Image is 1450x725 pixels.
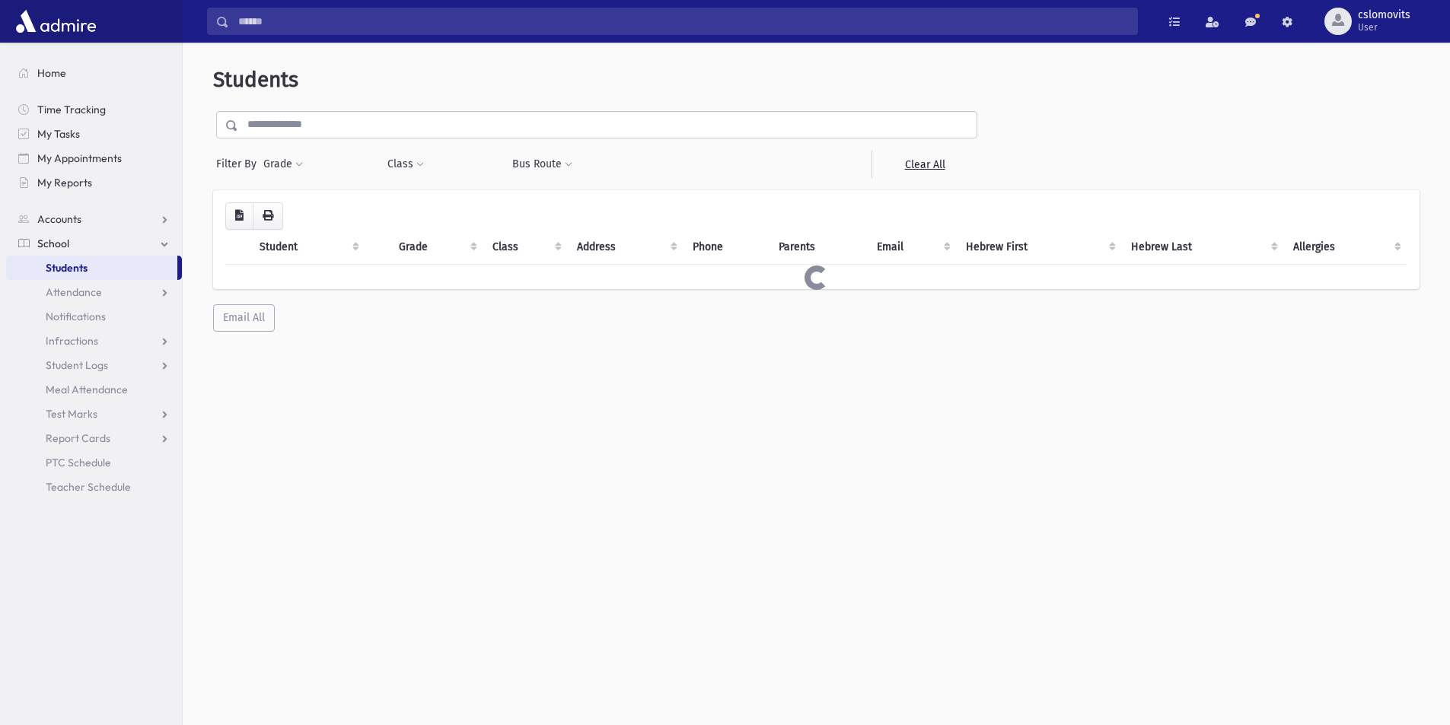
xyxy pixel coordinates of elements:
[216,156,263,172] span: Filter By
[6,207,182,231] a: Accounts
[46,431,110,445] span: Report Cards
[6,450,182,475] a: PTC Schedule
[6,170,182,195] a: My Reports
[387,151,425,178] button: Class
[6,329,182,353] a: Infractions
[37,176,92,189] span: My Reports
[225,202,253,230] button: CSV
[6,97,182,122] a: Time Tracking
[6,475,182,499] a: Teacher Schedule
[872,151,977,178] a: Clear All
[37,151,122,165] span: My Appointments
[37,127,80,141] span: My Tasks
[1284,230,1407,265] th: Allergies
[6,256,177,280] a: Students
[483,230,569,265] th: Class
[6,304,182,329] a: Notifications
[6,353,182,377] a: Student Logs
[46,310,106,323] span: Notifications
[770,230,868,265] th: Parents
[253,202,283,230] button: Print
[37,237,69,250] span: School
[6,402,182,426] a: Test Marks
[6,377,182,402] a: Meal Attendance
[46,480,131,494] span: Teacher Schedule
[46,285,102,299] span: Attendance
[213,67,298,92] span: Students
[229,8,1137,35] input: Search
[1358,21,1410,33] span: User
[46,358,108,372] span: Student Logs
[1358,9,1410,21] span: cslomovits
[868,230,957,265] th: Email
[37,212,81,226] span: Accounts
[250,230,365,265] th: Student
[568,230,684,265] th: Address
[46,383,128,396] span: Meal Attendance
[1122,230,1285,265] th: Hebrew Last
[46,261,88,275] span: Students
[263,151,304,178] button: Grade
[6,280,182,304] a: Attendance
[6,61,182,85] a: Home
[37,103,106,116] span: Time Tracking
[46,334,98,348] span: Infractions
[12,6,100,37] img: AdmirePro
[6,146,182,170] a: My Appointments
[37,66,66,80] span: Home
[6,231,182,256] a: School
[511,151,573,178] button: Bus Route
[390,230,483,265] th: Grade
[46,456,111,469] span: PTC Schedule
[6,426,182,450] a: Report Cards
[684,230,770,265] th: Phone
[213,304,275,332] button: Email All
[957,230,1121,265] th: Hebrew First
[46,407,97,421] span: Test Marks
[6,122,182,146] a: My Tasks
